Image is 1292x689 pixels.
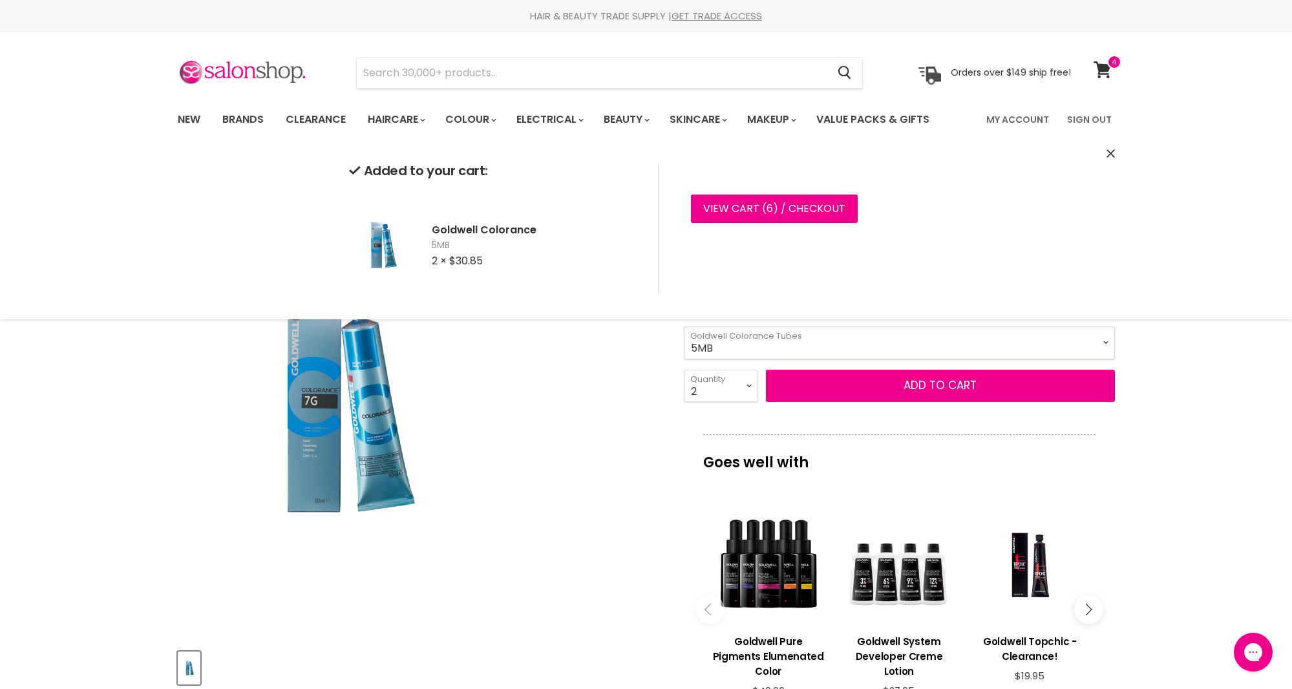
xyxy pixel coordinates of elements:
a: Value Packs & Gifts [807,106,939,133]
a: View product:Goldwell Topchic - Clearance! [971,624,1088,670]
a: View cart (6) / Checkout [691,195,858,223]
button: Goldwell Colorance [178,652,200,684]
a: Skincare [660,106,735,133]
img: Goldwell Colorance [179,653,199,683]
a: Brands [213,106,273,133]
ul: Main menu [168,101,959,138]
a: Clearance [276,106,355,133]
a: Haircare [358,106,433,133]
select: Quantity [684,370,758,402]
input: Search [357,58,828,88]
h3: Goldwell System Developer Creme Lotion [840,634,958,679]
button: Close [1107,147,1115,161]
h3: Goldwell Topchic - Clearance! [971,634,1088,664]
img: Goldwell Colorance [349,196,414,293]
p: Orders over $149 ship free! [951,67,1071,78]
iframe: Gorgias live chat messenger [1227,628,1279,676]
a: GET TRADE ACCESS [672,9,762,23]
button: Add to cart [766,370,1115,402]
a: Sign Out [1059,106,1119,133]
a: Beauty [594,106,657,133]
a: New [168,106,210,133]
div: HAIR & BEAUTY TRADE SUPPLY | [162,10,1131,23]
nav: Main [162,101,1131,138]
h2: Added to your cart: [349,164,637,178]
a: My Account [979,106,1057,133]
button: Search [828,58,862,88]
a: View product:Goldwell System Developer Creme Lotion [840,624,958,685]
a: Electrical [507,106,591,133]
form: Product [356,58,863,89]
div: Goldwell Colorance image. Click or Scroll to Zoom. [178,156,661,639]
h2: Goldwell Colorance [432,223,637,237]
div: Product thumbnails [176,648,662,684]
span: $19.95 [1015,669,1044,683]
a: Makeup [737,106,804,133]
span: 5MB [432,239,637,252]
h3: Goldwell Pure Pigments Elumenated Color [710,634,827,679]
p: Goes well with [703,434,1096,477]
a: View product:Goldwell Pure Pigments Elumenated Color [710,624,827,685]
span: 6 [767,201,773,216]
span: 2 × [432,253,447,268]
span: $30.85 [449,253,483,268]
img: Goldwell-colourance-tube_1800x1800.png [177,156,499,639]
a: Colour [436,106,504,133]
